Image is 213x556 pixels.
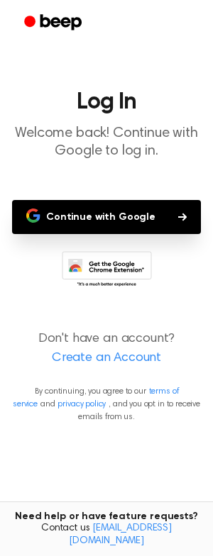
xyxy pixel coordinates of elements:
[58,400,106,408] a: privacy policy
[11,91,202,113] h1: Log In
[11,125,202,160] p: Welcome back! Continue with Google to log in.
[12,200,201,234] button: Continue with Google
[11,385,202,423] p: By continuing, you agree to our and , and you opt in to receive emails from us.
[9,523,204,547] span: Contact us
[14,9,94,37] a: Beep
[69,523,172,546] a: [EMAIL_ADDRESS][DOMAIN_NAME]
[14,349,199,368] a: Create an Account
[11,330,202,368] p: Don't have an account?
